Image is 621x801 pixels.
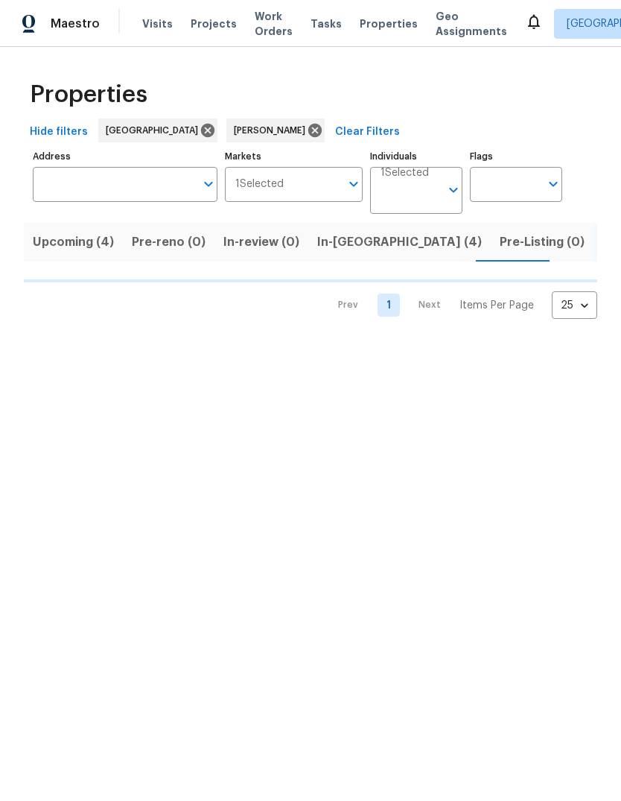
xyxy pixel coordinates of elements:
span: Pre-Listing (0) [500,232,585,253]
span: Maestro [51,16,100,31]
p: Items Per Page [459,298,534,313]
label: Address [33,152,217,161]
span: Geo Assignments [436,9,507,39]
span: [GEOGRAPHIC_DATA] [106,123,204,138]
button: Open [443,180,464,200]
nav: Pagination Navigation [324,291,597,319]
span: 1 Selected [235,178,284,191]
label: Flags [470,152,562,161]
span: Pre-reno (0) [132,232,206,253]
span: [PERSON_NAME] [234,123,311,138]
span: Projects [191,16,237,31]
label: Individuals [370,152,462,161]
button: Open [543,174,564,194]
span: Properties [360,16,418,31]
button: Open [343,174,364,194]
span: Clear Filters [335,123,400,142]
button: Hide filters [24,118,94,146]
div: [GEOGRAPHIC_DATA] [98,118,217,142]
div: [PERSON_NAME] [226,118,325,142]
label: Markets [225,152,363,161]
span: In-[GEOGRAPHIC_DATA] (4) [317,232,482,253]
div: 25 [552,286,597,325]
span: Visits [142,16,173,31]
span: 1 Selected [380,167,429,180]
span: Upcoming (4) [33,232,114,253]
a: Goto page 1 [378,294,400,317]
button: Clear Filters [329,118,406,146]
span: Hide filters [30,123,88,142]
span: Work Orders [255,9,293,39]
button: Open [198,174,219,194]
span: In-review (0) [223,232,299,253]
span: Properties [30,87,147,102]
span: Tasks [310,19,342,29]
